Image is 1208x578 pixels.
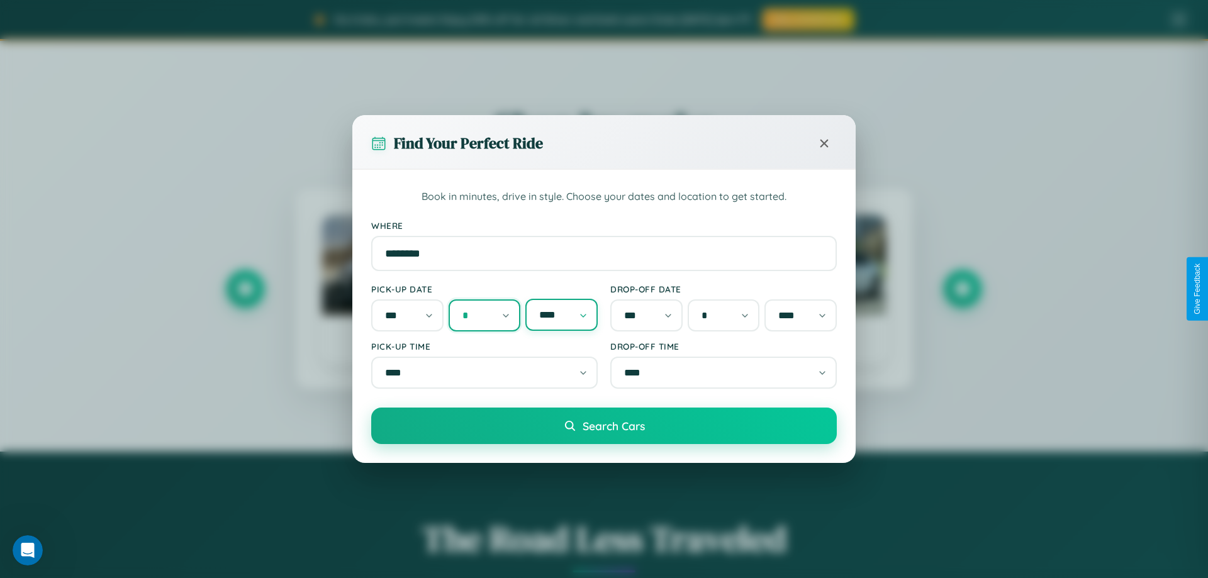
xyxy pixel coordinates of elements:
p: Book in minutes, drive in style. Choose your dates and location to get started. [371,189,837,205]
h3: Find Your Perfect Ride [394,133,543,153]
label: Pick-up Date [371,284,598,294]
label: Where [371,220,837,231]
label: Pick-up Time [371,341,598,352]
label: Drop-off Time [610,341,837,352]
button: Search Cars [371,408,837,444]
label: Drop-off Date [610,284,837,294]
span: Search Cars [583,419,645,433]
